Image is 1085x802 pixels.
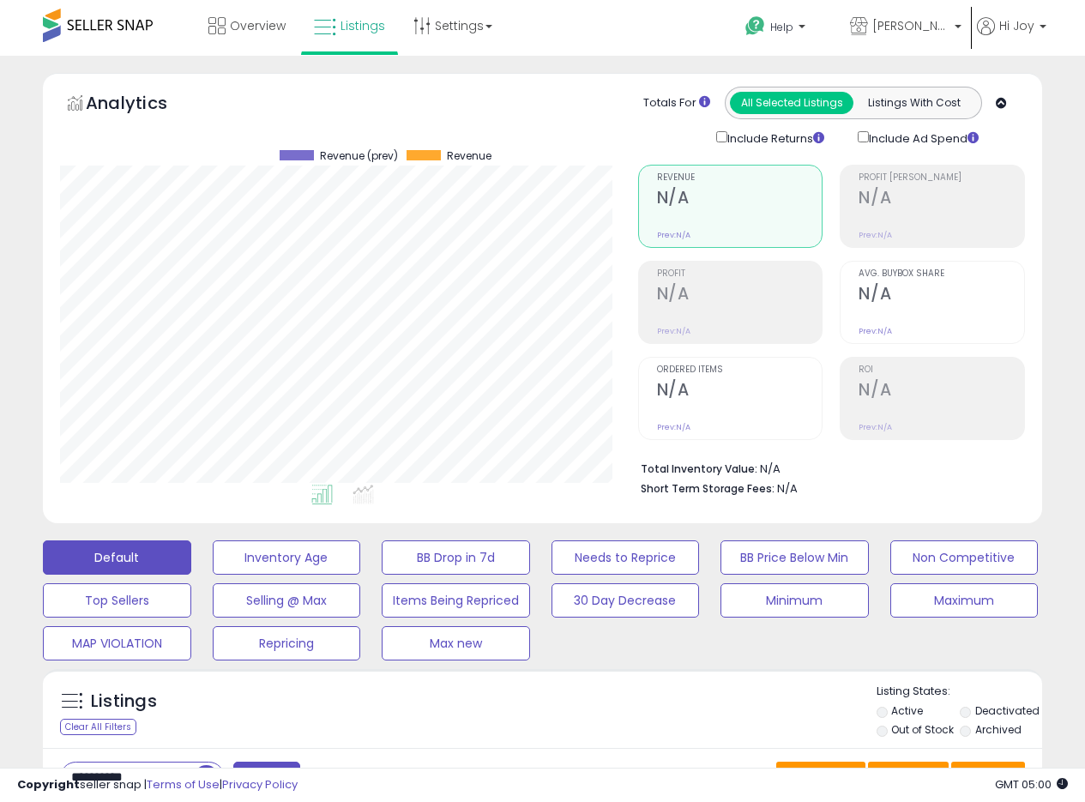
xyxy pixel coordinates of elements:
button: Inventory Age [213,540,361,575]
h2: N/A [859,284,1024,307]
h5: Listings [91,690,157,714]
div: Include Returns [703,128,845,148]
h2: N/A [657,284,823,307]
small: Prev: N/A [657,422,690,432]
button: BB Price Below Min [720,540,869,575]
span: [PERSON_NAME] [GEOGRAPHIC_DATA] [872,17,949,34]
b: Short Term Storage Fees: [641,481,775,496]
button: Non Competitive [890,540,1039,575]
i: Get Help [744,15,766,37]
div: Totals For [643,95,710,112]
div: Clear All Filters [60,719,136,735]
h2: N/A [657,188,823,211]
button: Selling @ Max [213,583,361,618]
button: Needs to Reprice [552,540,700,575]
span: Revenue [657,173,823,183]
a: Privacy Policy [222,776,298,793]
strong: Copyright [17,776,80,793]
span: Hi Joy [999,17,1034,34]
span: Help [770,20,793,34]
span: N/A [777,480,798,497]
li: N/A [641,457,1012,478]
a: Help [732,3,835,56]
h5: Analytics [86,91,201,119]
b: Total Inventory Value: [641,461,757,476]
button: All Selected Listings [730,92,853,114]
label: Active [891,703,923,718]
span: Revenue (prev) [320,150,398,162]
button: Repricing [213,626,361,660]
label: Out of Stock [891,722,954,737]
small: Prev: N/A [657,230,690,240]
span: Revenue [447,150,491,162]
h2: N/A [859,380,1024,403]
label: Archived [975,722,1022,737]
h2: N/A [859,188,1024,211]
div: Include Ad Spend [845,128,1006,148]
a: Hi Joy [977,17,1046,56]
small: Prev: N/A [657,326,690,336]
span: Ordered Items [657,365,823,375]
button: BB Drop in 7d [382,540,530,575]
button: MAP VIOLATION [43,626,191,660]
span: Overview [230,17,286,34]
span: Avg. Buybox Share [859,269,1024,279]
button: Listings With Cost [853,92,976,114]
span: Listings [341,17,385,34]
p: Listing States: [877,684,1042,700]
span: ROI [859,365,1024,375]
button: Top Sellers [43,583,191,618]
span: Profit [PERSON_NAME] [859,173,1024,183]
button: Minimum [720,583,869,618]
small: Prev: N/A [859,326,892,336]
button: Max new [382,626,530,660]
small: Prev: N/A [859,230,892,240]
button: 30 Day Decrease [552,583,700,618]
button: Items Being Repriced [382,583,530,618]
h2: N/A [657,380,823,403]
span: Profit [657,269,823,279]
div: seller snap | | [17,777,298,793]
label: Deactivated [975,703,1040,718]
button: Default [43,540,191,575]
button: Maximum [890,583,1039,618]
small: Prev: N/A [859,422,892,432]
span: 2025-08-18 05:00 GMT [995,776,1068,793]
